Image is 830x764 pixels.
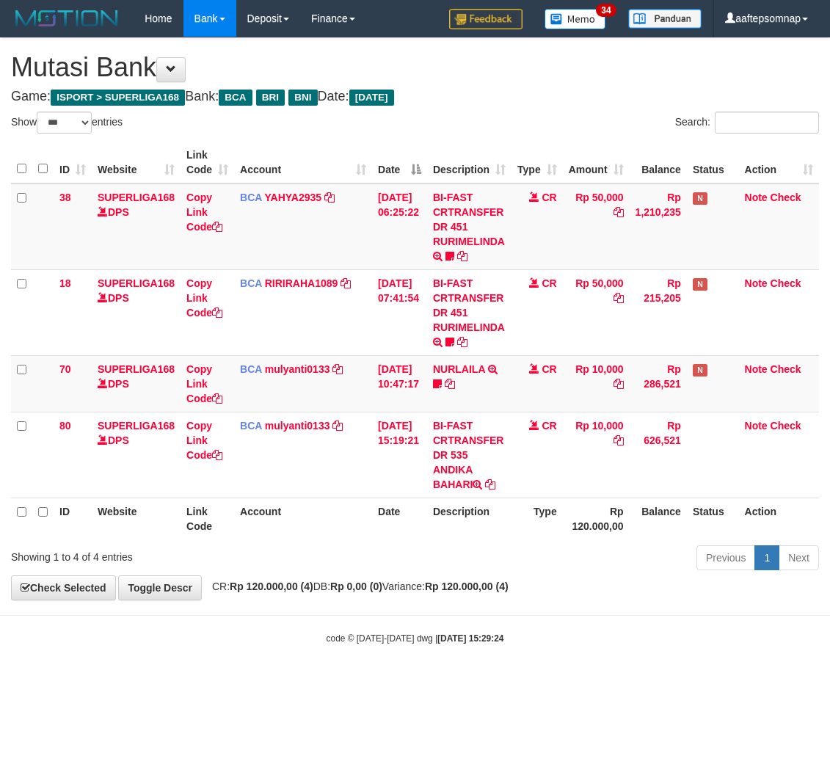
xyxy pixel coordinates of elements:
a: mulyanti0133 [265,363,330,375]
span: BCA [240,192,262,203]
th: Status [687,498,739,539]
a: Copy BI-FAST CRTRANSFER DR 535 ANDIKA BAHARI to clipboard [485,479,495,490]
label: Show entries [11,112,123,134]
th: Account [234,498,372,539]
th: Description [427,498,512,539]
img: Button%20Memo.svg [545,9,606,29]
th: Link Code [181,498,234,539]
a: Copy Link Code [186,277,222,319]
a: Copy BI-FAST CRTRANSFER DR 451 RURIMELINDA to clipboard [457,336,467,348]
a: SUPERLIGA168 [98,277,175,289]
th: Type [512,498,563,539]
a: Check [771,363,801,375]
span: Has Note [693,364,707,376]
span: 38 [59,192,71,203]
a: Copy Link Code [186,420,222,461]
th: Balance [630,498,687,539]
a: Note [745,420,768,432]
th: Type: activate to sort column ascending [512,142,563,183]
a: Copy mulyanti0133 to clipboard [332,420,343,432]
th: Amount: activate to sort column ascending [563,142,630,183]
strong: Rp 120.000,00 (4) [425,581,509,592]
strong: Rp 0,00 (0) [330,581,382,592]
a: Copy NURLAILA to clipboard [445,378,455,390]
span: [DATE] [349,90,394,106]
th: Balance [630,142,687,183]
span: BCA [240,277,262,289]
td: DPS [92,269,181,355]
strong: Rp 120.000,00 (4) [230,581,313,592]
span: BCA [240,363,262,375]
th: ID: activate to sort column ascending [54,142,92,183]
span: 34 [596,4,616,17]
a: Check [771,277,801,289]
img: MOTION_logo.png [11,7,123,29]
td: [DATE] 07:41:54 [372,269,427,355]
span: CR [542,363,556,375]
a: Note [745,363,768,375]
span: BCA [240,420,262,432]
span: ISPORT > SUPERLIGA168 [51,90,185,106]
a: Copy Link Code [186,192,222,233]
a: Toggle Descr [118,575,202,600]
th: Action: activate to sort column ascending [739,142,819,183]
td: DPS [92,412,181,498]
span: 18 [59,277,71,289]
td: [DATE] 10:47:17 [372,355,427,412]
img: panduan.png [628,9,702,29]
a: Copy YAHYA2935 to clipboard [324,192,335,203]
a: Copy BI-FAST CRTRANSFER DR 451 RURIMELINDA to clipboard [457,250,467,262]
th: Description: activate to sort column ascending [427,142,512,183]
td: Rp 286,521 [630,355,687,412]
th: Link Code: activate to sort column ascending [181,142,234,183]
a: Copy Rp 10,000 to clipboard [614,378,624,390]
td: [DATE] 15:19:21 [372,412,427,498]
th: Website: activate to sort column ascending [92,142,181,183]
a: Copy Rp 50,000 to clipboard [614,206,624,218]
a: Note [745,192,768,203]
th: ID [54,498,92,539]
select: Showentries [37,112,92,134]
th: Date [372,498,427,539]
td: Rp 50,000 [563,183,630,270]
th: Status [687,142,739,183]
a: Previous [696,545,755,570]
td: Rp 50,000 [563,269,630,355]
a: NURLAILA [433,363,485,375]
td: [DATE] 06:25:22 [372,183,427,270]
td: Rp 215,205 [630,269,687,355]
th: Date: activate to sort column descending [372,142,427,183]
a: SUPERLIGA168 [98,192,175,203]
input: Search: [715,112,819,134]
a: Check Selected [11,575,116,600]
a: SUPERLIGA168 [98,420,175,432]
span: BNI [288,90,317,106]
th: Action [739,498,819,539]
a: RIRIRAHA1089 [265,277,338,289]
td: Rp 10,000 [563,412,630,498]
span: CR: DB: Variance: [205,581,509,592]
a: Check [771,192,801,203]
h1: Mutasi Bank [11,53,819,82]
td: Rp 10,000 [563,355,630,412]
span: CR [542,420,556,432]
a: Copy Rp 50,000 to clipboard [614,292,624,304]
td: BI-FAST CRTRANSFER DR 451 RURIMELINDA [427,269,512,355]
a: Copy RIRIRAHA1089 to clipboard [341,277,351,289]
th: Rp 120.000,00 [563,498,630,539]
td: BI-FAST CRTRANSFER DR 535 ANDIKA BAHARI [427,412,512,498]
td: Rp 1,210,235 [630,183,687,270]
div: Showing 1 to 4 of 4 entries [11,544,335,564]
a: 1 [754,545,779,570]
span: CR [542,277,556,289]
a: Copy mulyanti0133 to clipboard [332,363,343,375]
label: Search: [675,112,819,134]
small: code © [DATE]-[DATE] dwg | [327,633,504,644]
a: mulyanti0133 [265,420,330,432]
span: Has Note [693,278,707,291]
a: Note [745,277,768,289]
th: Website [92,498,181,539]
a: SUPERLIGA168 [98,363,175,375]
td: DPS [92,183,181,270]
td: Rp 626,521 [630,412,687,498]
